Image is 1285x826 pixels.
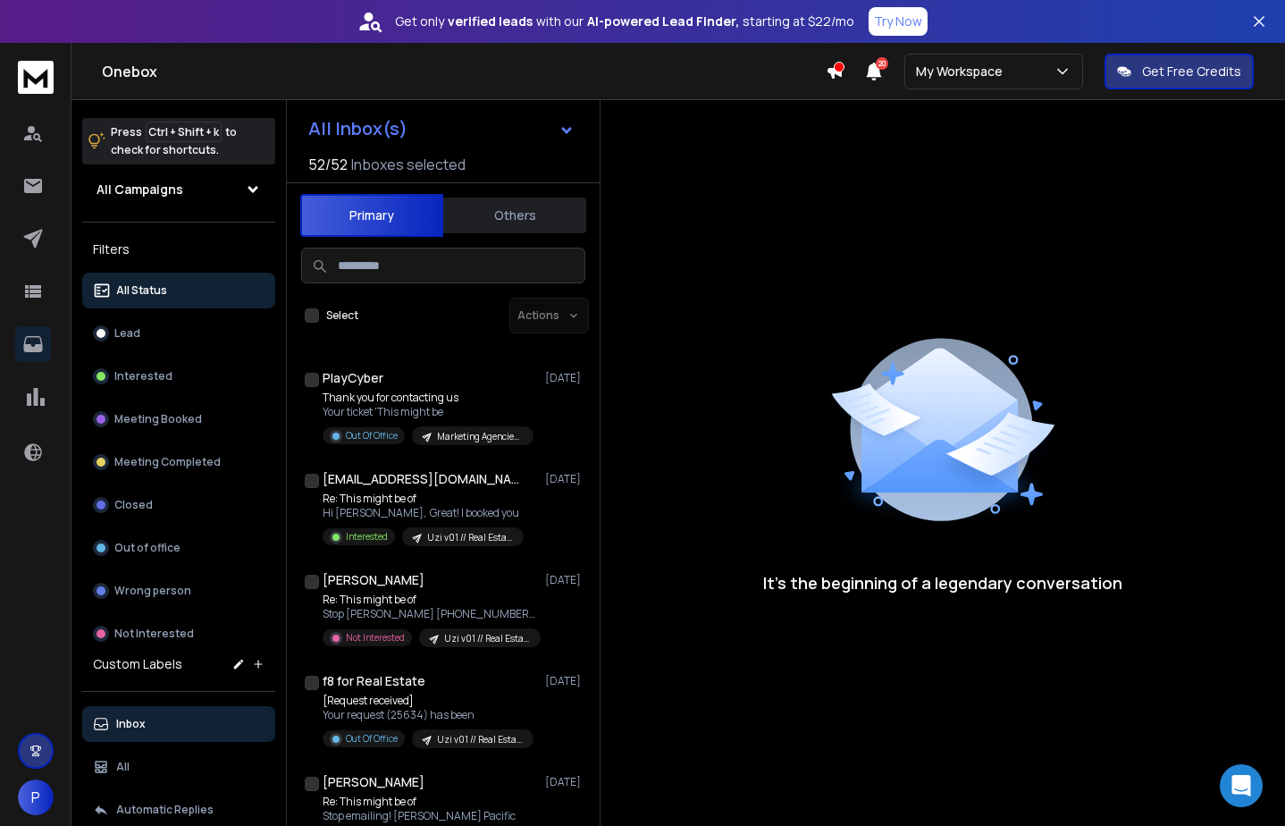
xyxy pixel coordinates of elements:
p: Inbox [116,717,146,731]
label: Select [326,308,358,323]
button: Primary [300,194,443,237]
p: My Workspace [916,63,1010,80]
p: [DATE] [545,472,585,486]
p: Your request (25634) has been [323,708,533,722]
button: Try Now [869,7,928,36]
button: P [18,780,54,815]
p: Wrong person [114,584,191,598]
button: Meeting Booked [82,401,275,437]
p: Out Of Office [346,429,398,442]
h1: [PERSON_NAME] [323,571,424,589]
h1: PlayCyber [323,369,383,387]
p: Closed [114,498,153,512]
p: Try Now [874,13,922,30]
p: Lead [114,326,140,341]
p: Not Interested [114,627,194,641]
p: [DATE] [545,775,585,789]
h3: Custom Labels [93,655,182,673]
button: All Status [82,273,275,308]
p: Meeting Booked [114,412,202,426]
div: Open Intercom Messenger [1220,764,1263,807]
h1: All Campaigns [97,181,183,198]
p: Interested [114,369,172,383]
p: Re: This might be of [323,795,537,809]
strong: verified leads [448,13,533,30]
span: 20 [876,57,888,70]
button: All Campaigns [82,172,275,207]
h1: [PERSON_NAME] [323,773,424,791]
p: All [116,760,130,774]
h1: [EMAIL_ADDRESS][DOMAIN_NAME] [323,470,519,488]
p: Get Free Credits [1142,63,1241,80]
p: Out Of Office [346,732,398,746]
button: Meeting Completed [82,444,275,480]
button: Others [443,196,586,235]
p: Meeting Completed [114,455,221,469]
p: Out of office [114,541,181,555]
p: Uzi v01 // Real Estate Agents [444,632,530,645]
h3: Inboxes selected [351,154,466,175]
p: Re: This might be of [323,593,537,607]
button: Get Free Credits [1104,54,1254,89]
p: Interested [346,530,388,544]
p: Uzi v01 // Real Estate Agents [427,531,513,544]
p: Uzi v01 // Real Estate Agents [437,733,523,746]
p: [DATE] [545,573,585,587]
p: Marketing Agencies // D7 Rich Cities v05 (Free campaign, underpromising) [437,430,523,443]
span: Ctrl + Shift + k [146,122,222,142]
button: Inbox [82,706,275,742]
button: Not Interested [82,616,275,652]
p: [Request received] [323,694,533,708]
button: Out of office [82,530,275,566]
p: [DATE] [545,371,585,385]
p: Re: This might be of [323,492,524,506]
p: Stop [PERSON_NAME] [PHONE_NUMBER] phone [323,607,537,621]
button: Interested [82,358,275,394]
button: All Inbox(s) [294,111,589,147]
button: Wrong person [82,573,275,609]
h3: Filters [82,237,275,262]
p: Automatic Replies [116,803,214,817]
p: It’s the beginning of a legendary conversation [763,570,1122,595]
p: Not Interested [346,631,405,645]
p: Stop emailing! [PERSON_NAME] Pacific [323,809,537,823]
h1: Onebox [102,61,826,82]
p: Hi [PERSON_NAME], Great! I booked you [323,506,524,520]
h1: f8 for Real Estate [323,672,425,690]
button: All [82,749,275,785]
p: Thank you for contacting us [323,391,533,405]
span: 52 / 52 [308,154,348,175]
img: logo [18,61,54,94]
button: Lead [82,316,275,351]
p: [DATE] [545,674,585,688]
p: Get only with our starting at $22/mo [395,13,854,30]
strong: AI-powered Lead Finder, [587,13,739,30]
p: Press to check for shortcuts. [111,123,237,159]
button: Closed [82,487,275,523]
p: All Status [116,283,167,298]
h1: All Inbox(s) [308,120,407,138]
p: Your ticket 'This might be [323,405,533,419]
